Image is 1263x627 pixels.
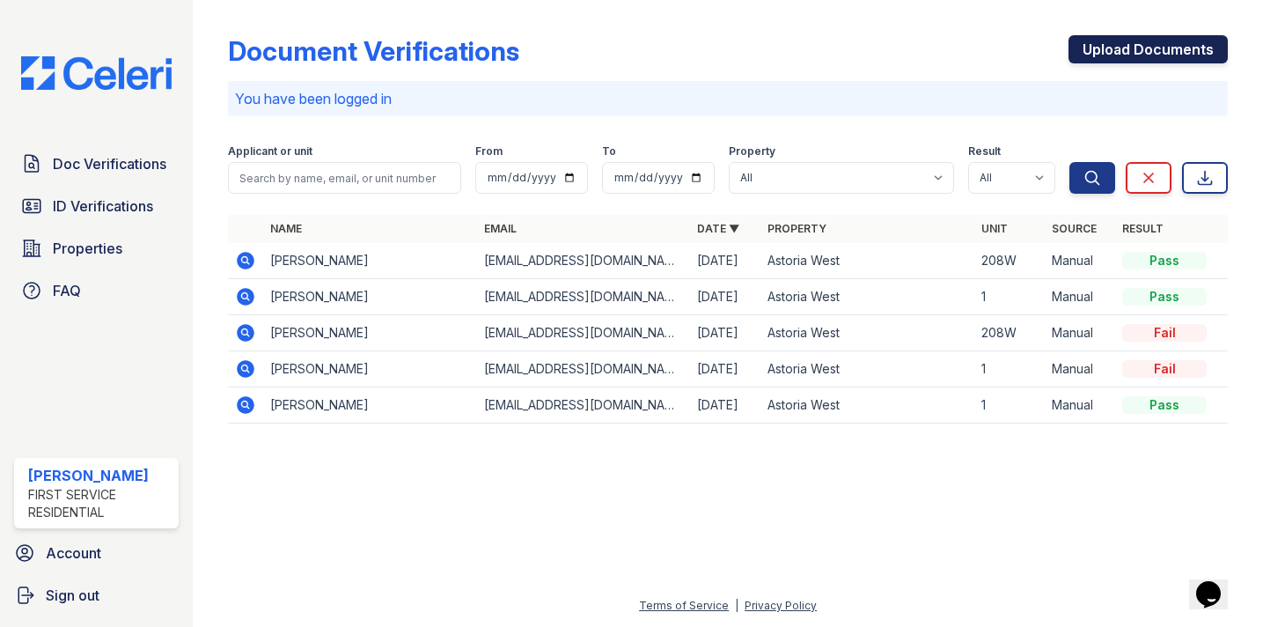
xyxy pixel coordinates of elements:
td: [PERSON_NAME] [263,315,477,351]
span: FAQ [53,280,81,301]
a: Source [1052,222,1097,235]
div: Fail [1122,324,1207,342]
p: You have been logged in [235,88,1221,109]
span: Account [46,542,101,564]
div: [PERSON_NAME] [28,465,172,486]
a: Date ▼ [697,222,739,235]
td: Astoria West [760,387,974,424]
td: Astoria West [760,243,974,279]
td: 208W [974,243,1045,279]
span: Properties [53,238,122,259]
a: Account [7,535,186,571]
a: Unit [981,222,1008,235]
div: Pass [1122,288,1207,306]
span: Sign out [46,585,99,606]
a: Doc Verifications [14,146,179,181]
span: Doc Verifications [53,153,166,174]
td: [EMAIL_ADDRESS][DOMAIN_NAME] [477,279,691,315]
label: Applicant or unit [228,144,312,159]
td: 1 [974,279,1045,315]
span: ID Verifications [53,195,153,217]
div: | [735,599,738,612]
a: Property [767,222,826,235]
a: Privacy Policy [745,599,817,612]
td: Astoria West [760,351,974,387]
td: 1 [974,351,1045,387]
a: Terms of Service [639,599,729,612]
td: [PERSON_NAME] [263,243,477,279]
td: [EMAIL_ADDRESS][DOMAIN_NAME] [477,315,691,351]
td: [DATE] [690,351,760,387]
td: [DATE] [690,315,760,351]
td: [DATE] [690,387,760,424]
td: [PERSON_NAME] [263,351,477,387]
td: [PERSON_NAME] [263,279,477,315]
td: 1 [974,387,1045,424]
label: To [602,144,616,159]
td: 208W [974,315,1045,351]
td: [DATE] [690,279,760,315]
a: ID Verifications [14,188,179,224]
td: Manual [1045,315,1115,351]
td: Astoria West [760,315,974,351]
label: From [475,144,503,159]
label: Result [968,144,1001,159]
td: Manual [1045,351,1115,387]
a: Properties [14,231,179,266]
td: Manual [1045,279,1115,315]
a: Name [270,222,302,235]
a: Sign out [7,578,186,613]
div: Pass [1122,252,1207,269]
a: Email [484,222,517,235]
img: CE_Logo_Blue-a8612792a0a2168367f1c8372b55b34899dd931a85d93a1a3d3e32e68fde9ad4.png [7,56,186,90]
input: Search by name, email, or unit number [228,162,461,194]
a: FAQ [14,273,179,308]
div: First Service Residential [28,486,172,521]
td: [DATE] [690,243,760,279]
td: [PERSON_NAME] [263,387,477,424]
td: [EMAIL_ADDRESS][DOMAIN_NAME] [477,387,691,424]
div: Pass [1122,396,1207,414]
div: Fail [1122,360,1207,378]
td: Astoria West [760,279,974,315]
a: Result [1122,222,1164,235]
td: [EMAIL_ADDRESS][DOMAIN_NAME] [477,351,691,387]
iframe: chat widget [1189,557,1245,609]
div: Document Verifications [228,35,519,67]
td: Manual [1045,243,1115,279]
label: Property [729,144,775,159]
td: Manual [1045,387,1115,424]
td: [EMAIL_ADDRESS][DOMAIN_NAME] [477,243,691,279]
a: Upload Documents [1068,35,1228,63]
